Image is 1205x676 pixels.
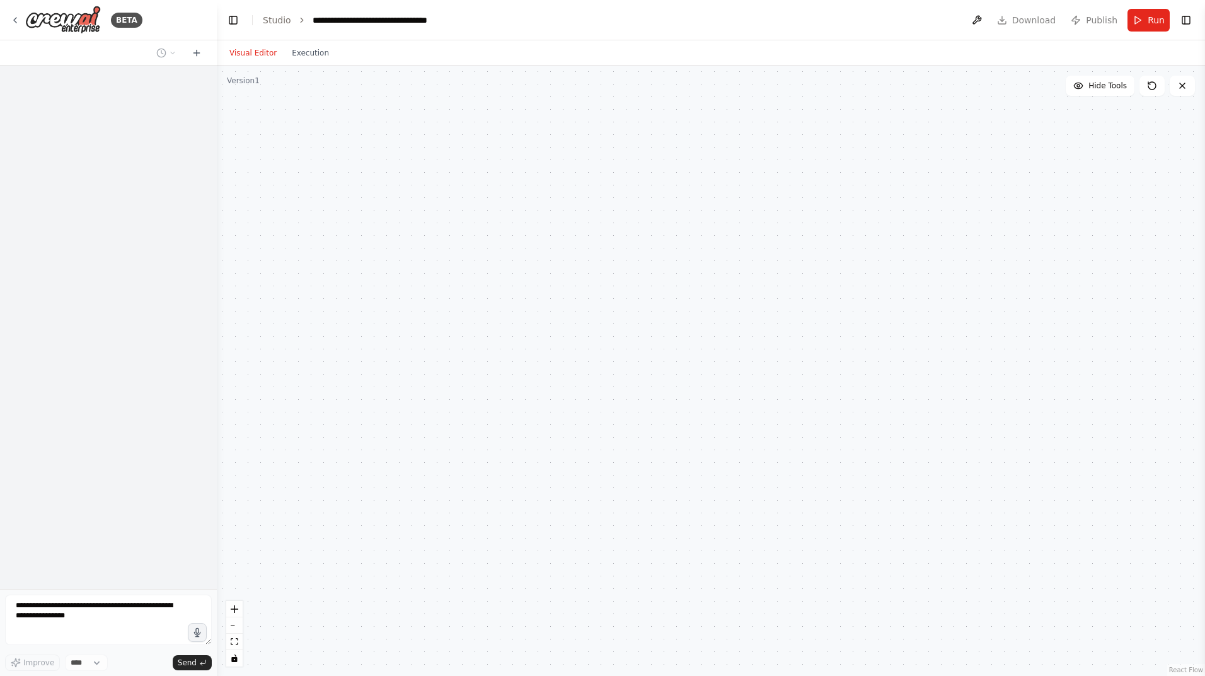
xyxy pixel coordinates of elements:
[226,601,243,667] div: React Flow controls
[222,45,284,61] button: Visual Editor
[263,15,291,25] a: Studio
[5,655,60,671] button: Improve
[178,658,197,668] span: Send
[188,623,207,642] button: Click to speak your automation idea
[1177,11,1195,29] button: Show right sidebar
[25,6,101,34] img: Logo
[226,650,243,667] button: toggle interactivity
[187,45,207,61] button: Start a new chat
[1169,667,1203,673] a: React Flow attribution
[226,634,243,650] button: fit view
[1066,76,1134,96] button: Hide Tools
[227,76,260,86] div: Version 1
[263,14,427,26] nav: breadcrumb
[1148,14,1165,26] span: Run
[226,617,243,634] button: zoom out
[173,655,212,670] button: Send
[284,45,337,61] button: Execution
[23,658,54,668] span: Improve
[224,11,242,29] button: Hide left sidebar
[111,13,142,28] div: BETA
[1127,9,1170,32] button: Run
[151,45,182,61] button: Switch to previous chat
[1088,81,1127,91] span: Hide Tools
[226,601,243,617] button: zoom in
